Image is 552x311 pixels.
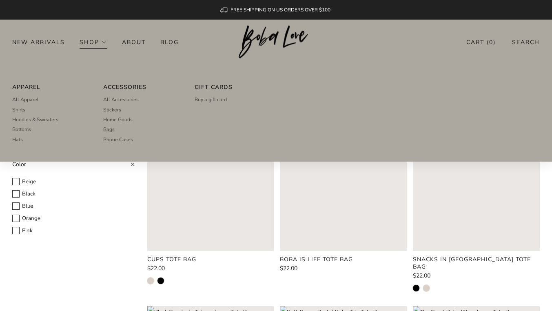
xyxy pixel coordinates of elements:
[195,96,227,103] span: Buy a gift card
[12,189,135,199] label: Black
[12,135,89,144] a: Hats
[12,226,135,235] label: Pink
[103,105,180,115] a: Stickers
[239,25,313,59] img: Boba Love
[103,126,115,133] span: Bags
[280,255,353,263] product-card-title: Boba is Life Tote Bag
[103,136,133,143] span: Phone Cases
[413,124,540,251] a: Black Snacks in Taiwan Tote Bag Loading image: Black Snacks in Taiwan Tote Bag
[413,272,430,280] span: $22.00
[12,124,89,134] a: Bottoms
[12,106,25,113] span: Shirts
[413,273,540,279] a: $22.00
[280,256,407,263] a: Boba is Life Tote Bag
[280,264,297,272] span: $22.00
[80,36,107,49] a: Shop
[12,202,135,211] label: Blue
[160,36,179,49] a: Blog
[280,266,407,271] a: $22.00
[195,95,271,104] a: Buy a gift card
[103,106,121,113] span: Stickers
[413,256,540,271] a: Snacks in [GEOGRAPHIC_DATA] Tote Bag
[489,38,493,46] items-count: 0
[12,177,135,187] label: Beige
[12,115,89,124] a: Hoodies & Sweaters
[122,36,146,49] a: About
[12,105,89,115] a: Shirts
[103,95,180,104] a: All Accessories
[12,136,23,143] span: Hats
[195,82,271,92] a: Gift Cards
[103,82,180,92] a: Accessories
[512,36,540,49] a: Search
[413,255,531,271] product-card-title: Snacks in [GEOGRAPHIC_DATA] Tote Bag
[147,266,274,271] a: $22.00
[12,36,65,49] a: New Arrivals
[103,115,180,124] a: Home Goods
[12,95,89,104] a: All Apparel
[231,7,330,13] span: FREE SHIPPING ON US ORDERS OVER $100
[12,82,89,92] a: Apparel
[147,256,274,263] a: Cups Tote Bag
[12,214,135,223] label: Orange
[103,116,133,123] span: Home Goods
[280,124,407,251] a: Boba is Life Tote Bag Loading image: Boba is Life Tote Bag
[12,158,135,175] summary: Color
[12,126,31,133] span: Bottoms
[103,135,180,144] a: Phone Cases
[12,96,39,103] span: All Apparel
[103,124,180,134] a: Bags
[147,124,274,251] a: Soft Cream Cups Tote Bag Loading image: Soft Cream Cups Tote Bag
[12,160,26,168] span: Color
[103,96,139,103] span: All Accessories
[12,116,58,123] span: Hoodies & Sweaters
[466,36,496,49] a: Cart
[147,264,165,272] span: $22.00
[147,255,196,263] product-card-title: Cups Tote Bag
